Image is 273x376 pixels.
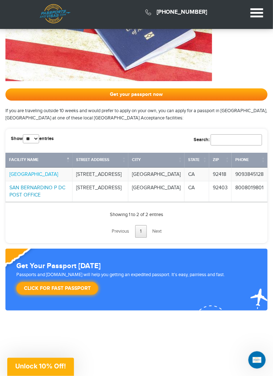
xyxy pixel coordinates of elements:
[5,107,268,122] p: If you are traveling outside 10 weeks and would prefer to apply on your own, you can apply for a ...
[13,271,260,299] div: Passports and [DOMAIN_NAME] will help you getting an expedited passport. It's easy, painless and ...
[135,225,147,238] a: 1
[209,168,232,181] td: 92418
[16,282,98,295] a: Click for Fast Passport
[185,153,209,168] th: State: activate to sort column ascending
[40,4,70,28] a: Passports & [DOMAIN_NAME]
[185,168,209,181] td: CA
[209,181,232,202] td: 92403
[11,208,262,218] div: Showing 1 to 2 of 2 entries
[194,134,262,146] label: Search:
[11,134,54,143] label: Show entries
[211,134,262,146] input: Search:
[209,153,232,168] th: Zip: activate to sort column ascending
[9,185,65,198] a: SAN BERNARDINO P DC POST OFFICE
[23,134,39,143] select: Showentries
[128,181,185,202] td: [GEOGRAPHIC_DATA]
[107,225,135,238] a: Previous
[128,168,185,181] td: [GEOGRAPHIC_DATA]
[73,168,128,181] td: [STREET_ADDRESS]
[185,181,209,202] td: CA
[7,358,74,376] div: Unlock 10% Off!
[5,88,268,101] a: Get your passport now
[232,153,268,168] th: Phone: activate to sort column ascending
[9,172,58,177] a: [GEOGRAPHIC_DATA]
[157,9,207,16] a: [PHONE_NUMBER]
[73,181,128,202] td: [STREET_ADDRESS]
[148,225,167,238] a: Next
[232,168,268,181] td: 9093845128
[128,153,185,168] th: City: activate to sort column ascending
[73,153,128,168] th: Street Address: activate to sort column ascending
[15,363,66,370] span: Unlock 10% Off!
[16,262,101,270] strong: Get Your Passport [DATE]
[5,153,73,168] th: Facility Name: activate to sort column descending
[248,351,266,369] iframe: Intercom live chat
[232,181,268,202] td: 8008019801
